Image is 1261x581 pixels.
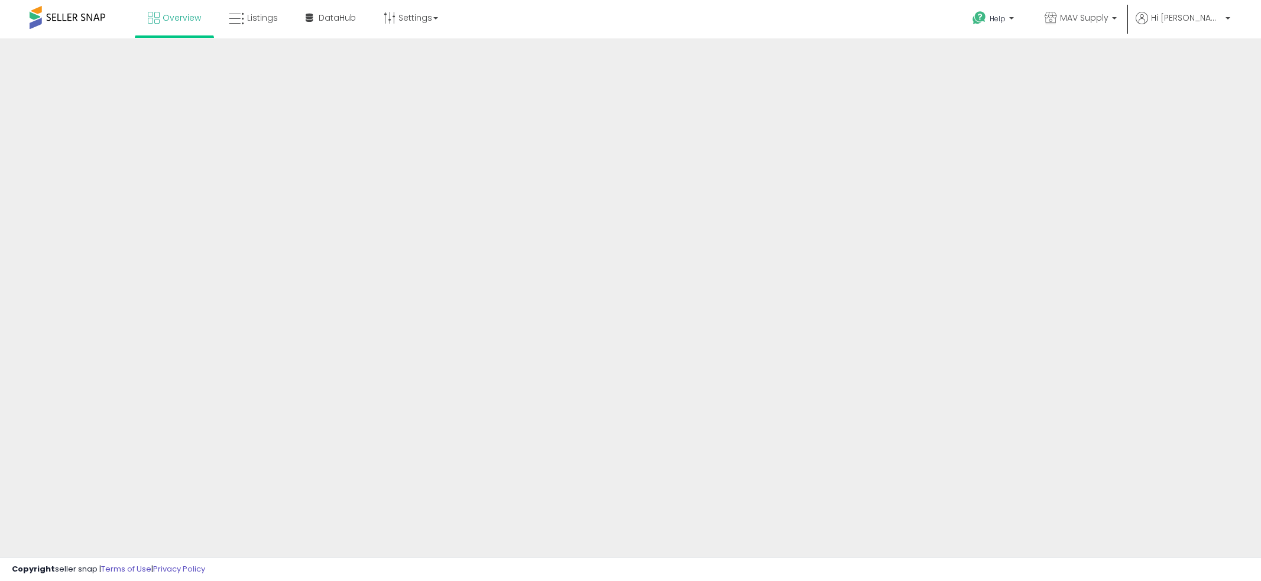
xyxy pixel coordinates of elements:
[319,12,356,24] span: DataHub
[990,14,1006,24] span: Help
[1151,12,1222,24] span: Hi [PERSON_NAME]
[1136,12,1230,38] a: Hi [PERSON_NAME]
[163,12,201,24] span: Overview
[963,2,1026,38] a: Help
[247,12,278,24] span: Listings
[972,11,987,25] i: Get Help
[1060,12,1108,24] span: MAV Supply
